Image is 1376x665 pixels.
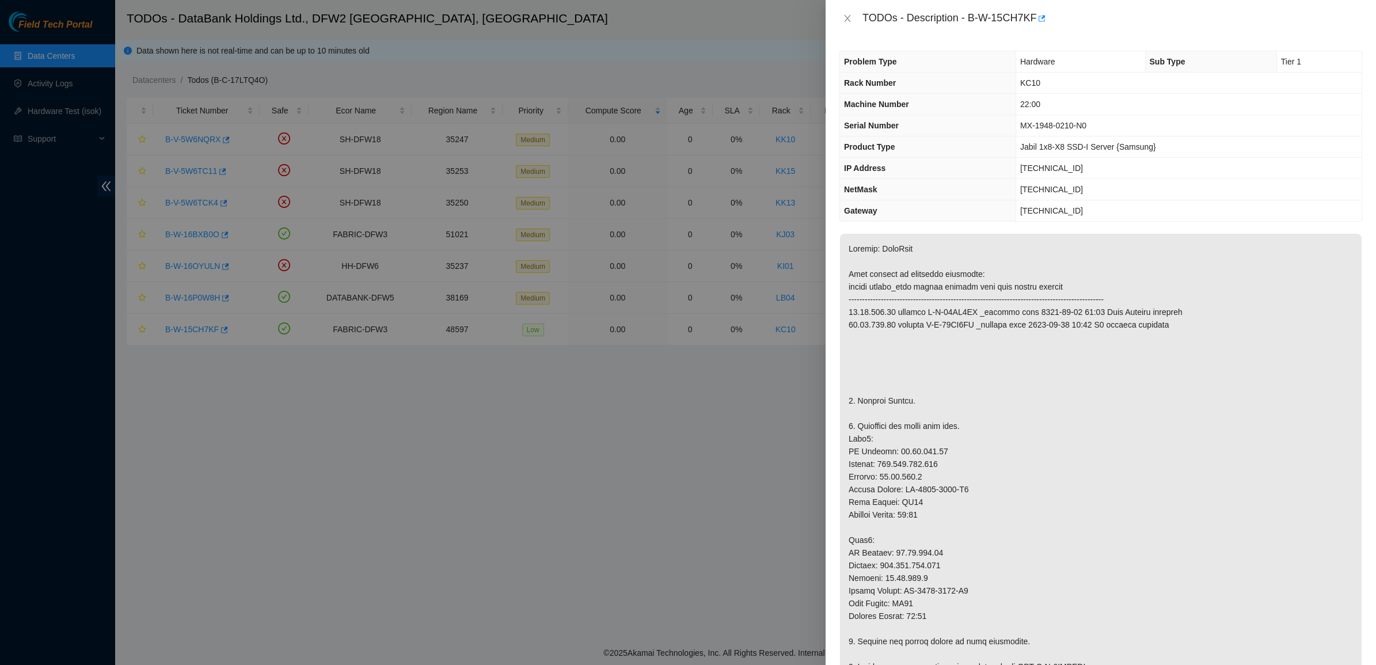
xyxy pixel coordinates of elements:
[1020,164,1083,173] span: [TECHNICAL_ID]
[1020,121,1086,130] span: MX-1948-0210-N0
[844,78,896,88] span: Rack Number
[862,9,1362,28] div: TODOs - Description - B-W-15CH7KF
[1020,142,1156,151] span: Jabil 1x8-X8 SSD-I Server {Samsung}
[1281,57,1301,66] span: Tier 1
[1150,57,1185,66] span: Sub Type
[1020,57,1055,66] span: Hardware
[844,57,897,66] span: Problem Type
[844,206,877,215] span: Gateway
[1020,185,1083,194] span: [TECHNICAL_ID]
[844,185,877,194] span: NetMask
[1020,78,1040,88] span: KC10
[1020,100,1040,109] span: 22:00
[844,142,895,151] span: Product Type
[1020,206,1083,215] span: [TECHNICAL_ID]
[844,121,899,130] span: Serial Number
[843,14,852,23] span: close
[839,13,856,24] button: Close
[844,164,885,173] span: IP Address
[844,100,909,109] span: Machine Number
